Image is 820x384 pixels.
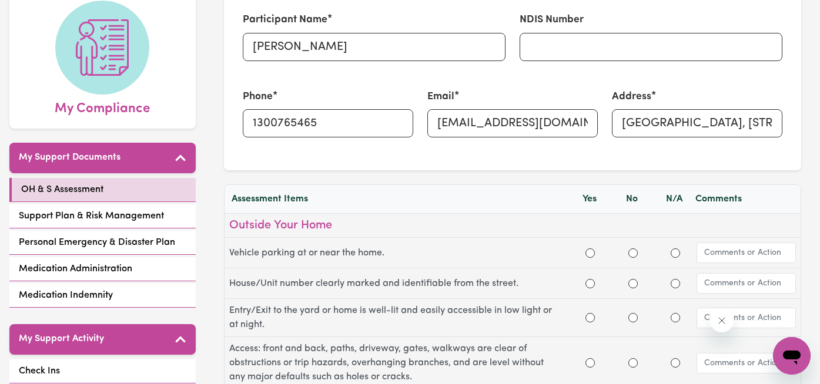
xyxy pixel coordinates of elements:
a: Support Plan & Risk Management [9,204,196,228]
a: OH & S Assessment [9,178,196,202]
label: Address [612,89,651,105]
input: N/A [671,358,680,368]
label: Phone [243,89,273,105]
span: Medication Administration [19,262,132,276]
h5: My Support Documents [19,152,121,163]
label: Email [427,89,454,105]
input: Yes [585,248,595,258]
label: Participant Name [243,12,327,28]
h3: Outside Your Home [229,218,796,233]
span: Support Plan & Risk Management [19,209,164,223]
h5: My Support Activity [19,334,104,345]
div: No [611,192,653,206]
span: Personal Emergency & Disaster Plan [19,235,175,250]
input: Comments or Action [697,242,796,263]
input: Comments or Action [697,273,796,294]
div: N/A [653,192,695,206]
span: Medication Indemnity [19,288,113,302]
label: Vehicle parking at or near the home. [229,246,570,260]
input: No [628,248,638,258]
label: House/Unit number clearly marked and identifiable from the street. [229,277,570,291]
input: N/A [671,248,680,258]
input: Yes [585,313,595,322]
a: Medication Administration [9,257,196,281]
span: Need any help? [7,8,71,18]
label: NDIS Number [520,12,584,28]
div: Yes [569,192,611,206]
input: No [628,313,638,322]
a: Check Ins [9,359,196,383]
a: Medication Indemnity [9,284,196,308]
div: Assessment Items [232,192,569,206]
input: No [628,358,638,368]
div: Comments [695,192,794,206]
input: No [628,279,638,288]
a: My Compliance [19,1,186,119]
input: N/A [671,313,680,322]
input: Comments or Action [697,308,796,328]
button: My Support Documents [9,143,196,173]
input: Yes [585,358,595,368]
iframe: Close message [710,309,734,332]
span: OH & S Assessment [21,183,103,197]
input: Comments or Action [697,353,796,373]
span: My Compliance [55,95,150,119]
a: Personal Emergency & Disaster Plan [9,231,196,255]
label: Access: front and back, paths, driveway, gates, walkways are clear of obstructions or trip hazard... [229,342,570,384]
input: Yes [585,279,595,288]
iframe: Button to launch messaging window [773,337,811,375]
label: Entry/Exit to the yard or home is well-lit and easily accessible in low light or at night. [229,304,570,332]
span: Check Ins [19,364,60,378]
button: My Support Activity [9,324,196,355]
input: N/A [671,279,680,288]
